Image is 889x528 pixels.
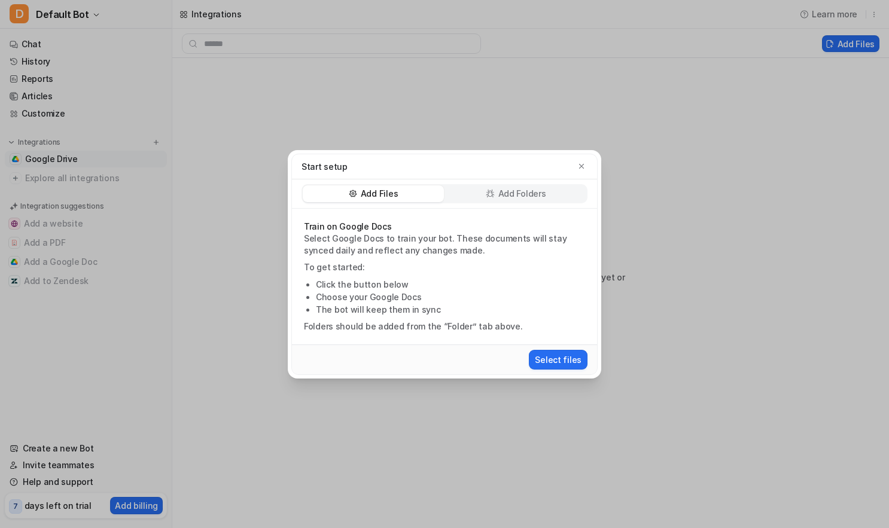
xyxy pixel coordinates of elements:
[304,321,585,332] p: Folders should be added from the “Folder” tab above.
[316,278,585,291] li: Click the button below
[529,350,587,370] button: Select files
[304,261,585,273] p: To get started:
[304,221,585,233] p: Train on Google Docs
[316,291,585,303] li: Choose your Google Docs
[498,188,546,200] p: Add Folders
[361,188,398,200] p: Add Files
[302,160,348,173] p: Start setup
[304,233,585,257] p: Select Google Docs to train your bot. These documents will stay synced daily and reflect any chan...
[316,303,585,316] li: The bot will keep them in sync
